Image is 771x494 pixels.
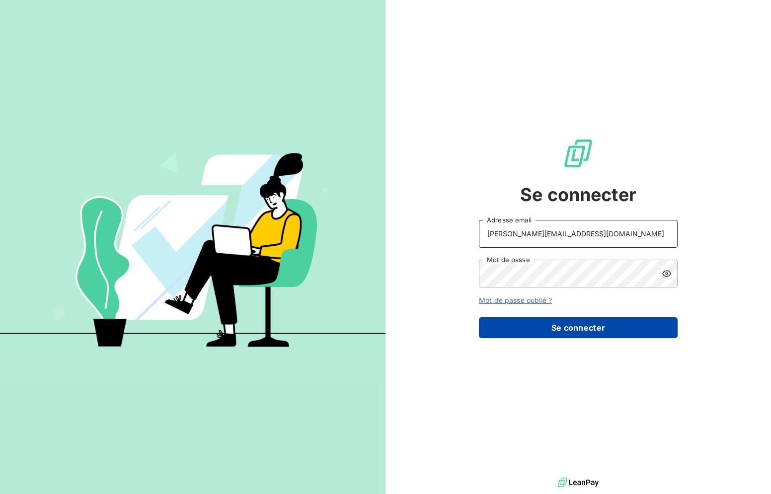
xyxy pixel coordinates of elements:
[479,317,678,338] button: Se connecter
[479,296,552,304] a: Mot de passe oublié ?
[479,220,678,248] input: placeholder
[520,181,636,208] span: Se connecter
[558,475,599,490] img: logo
[562,138,594,169] img: Logo LeanPay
